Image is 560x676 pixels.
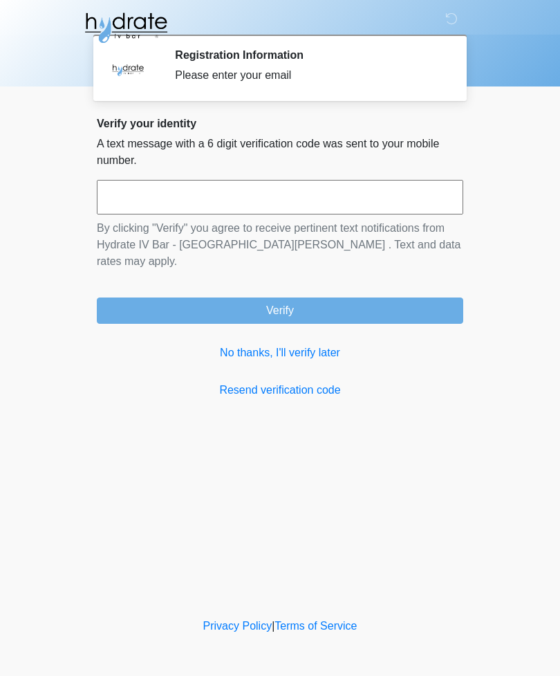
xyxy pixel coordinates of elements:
h2: Verify your identity [97,117,463,130]
a: Terms of Service [274,620,357,632]
img: Hydrate IV Bar - Fort Collins Logo [83,10,169,45]
button: Verify [97,298,463,324]
img: Agent Avatar [107,48,149,90]
a: No thanks, I'll verify later [97,345,463,361]
a: Privacy Policy [203,620,272,632]
a: Resend verification code [97,382,463,399]
p: By clicking "Verify" you agree to receive pertinent text notifications from Hydrate IV Bar - [GEO... [97,220,463,270]
div: Please enter your email [175,67,442,84]
p: A text message with a 6 digit verification code was sent to your mobile number. [97,136,463,169]
a: | [272,620,274,632]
